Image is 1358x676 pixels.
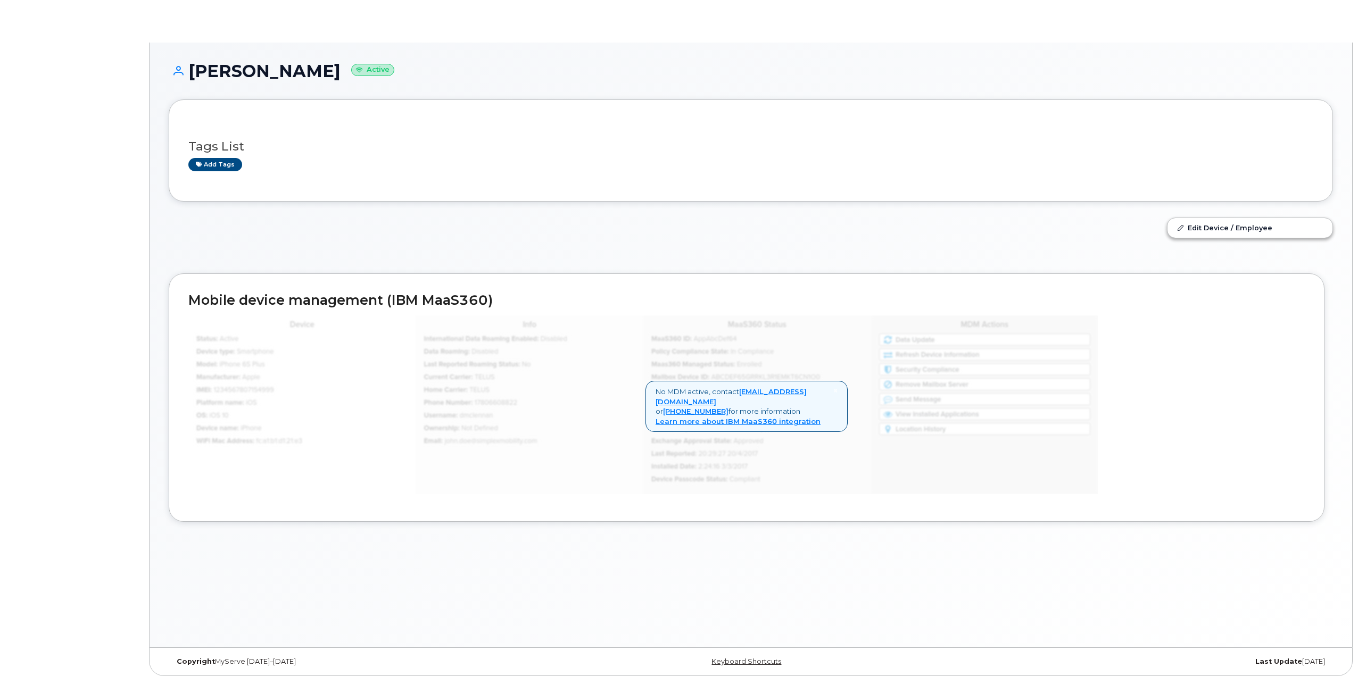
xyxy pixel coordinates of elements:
[169,657,557,666] div: MyServe [DATE]–[DATE]
[351,64,394,76] small: Active
[177,657,215,665] strong: Copyright
[656,417,821,425] a: Learn more about IBM MaaS360 integration
[833,386,838,395] span: ×
[711,657,781,665] a: Keyboard Shortcuts
[188,158,242,171] a: Add tags
[188,140,1313,153] h3: Tags List
[1255,657,1302,665] strong: Last Update
[945,657,1333,666] div: [DATE]
[188,315,1098,494] img: mdm_maas360_data_lg-147edf4ce5891b6e296acbe60ee4acd306360f73f278574cfef86ac192ea0250.jpg
[663,407,728,415] a: [PHONE_NUMBER]
[169,62,1333,80] h1: [PERSON_NAME]
[656,387,807,406] a: [EMAIL_ADDRESS][DOMAIN_NAME]
[645,381,848,432] div: No MDM active, contact or for more information
[188,293,1305,308] h2: Mobile device management (IBM MaaS360)
[1167,218,1332,237] a: Edit Device / Employee
[833,387,838,395] a: Close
